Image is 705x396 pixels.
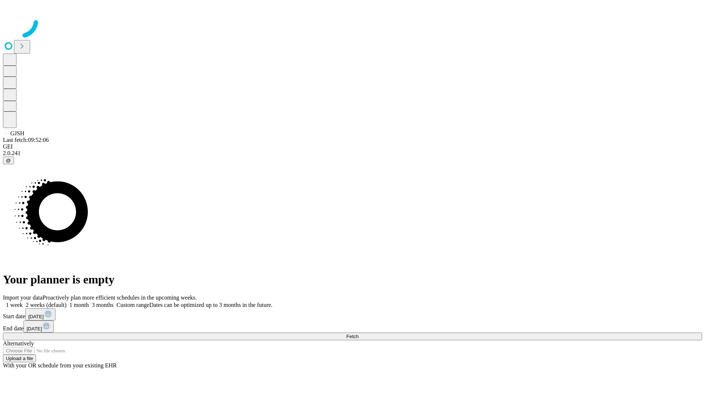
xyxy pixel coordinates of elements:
[3,362,117,368] span: With your OR schedule from your existing EHR
[3,320,702,333] div: End date
[25,308,55,320] button: [DATE]
[3,273,702,286] h1: Your planner is empty
[116,302,149,308] span: Custom range
[92,302,113,308] span: 3 months
[3,355,36,362] button: Upload a file
[3,137,49,143] span: Last fetch: 09:52:06
[3,333,702,340] button: Fetch
[69,302,89,308] span: 1 month
[23,320,54,333] button: [DATE]
[10,130,24,136] span: GJSH
[43,294,197,301] span: Proactively plan more efficient schedules in the upcoming weeks.
[26,326,42,331] span: [DATE]
[3,150,702,157] div: 2.0.241
[6,158,11,163] span: @
[3,294,43,301] span: Import your data
[3,143,702,150] div: GEI
[3,157,14,164] button: @
[26,302,66,308] span: 2 weeks (default)
[149,302,272,308] span: Dates can be optimized up to 3 months in the future.
[346,334,358,339] span: Fetch
[3,308,702,320] div: Start date
[3,340,34,346] span: Alternatively
[6,302,23,308] span: 1 week
[28,314,44,319] span: [DATE]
